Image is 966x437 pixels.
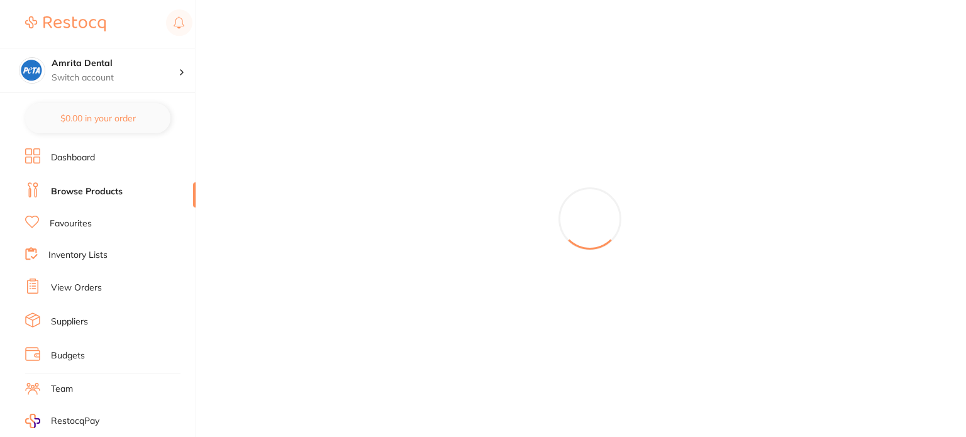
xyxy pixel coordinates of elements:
[50,218,92,230] a: Favourites
[52,72,179,84] p: Switch account
[51,152,95,164] a: Dashboard
[51,185,123,198] a: Browse Products
[25,103,170,133] button: $0.00 in your order
[51,282,102,294] a: View Orders
[25,414,99,428] a: RestocqPay
[25,414,40,428] img: RestocqPay
[51,383,73,396] a: Team
[25,16,106,31] img: Restocq Logo
[48,249,108,262] a: Inventory Lists
[52,57,179,70] h4: Amrita Dental
[51,415,99,428] span: RestocqPay
[51,316,88,328] a: Suppliers
[19,58,45,83] img: Amrita Dental
[25,9,106,38] a: Restocq Logo
[51,350,85,362] a: Budgets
